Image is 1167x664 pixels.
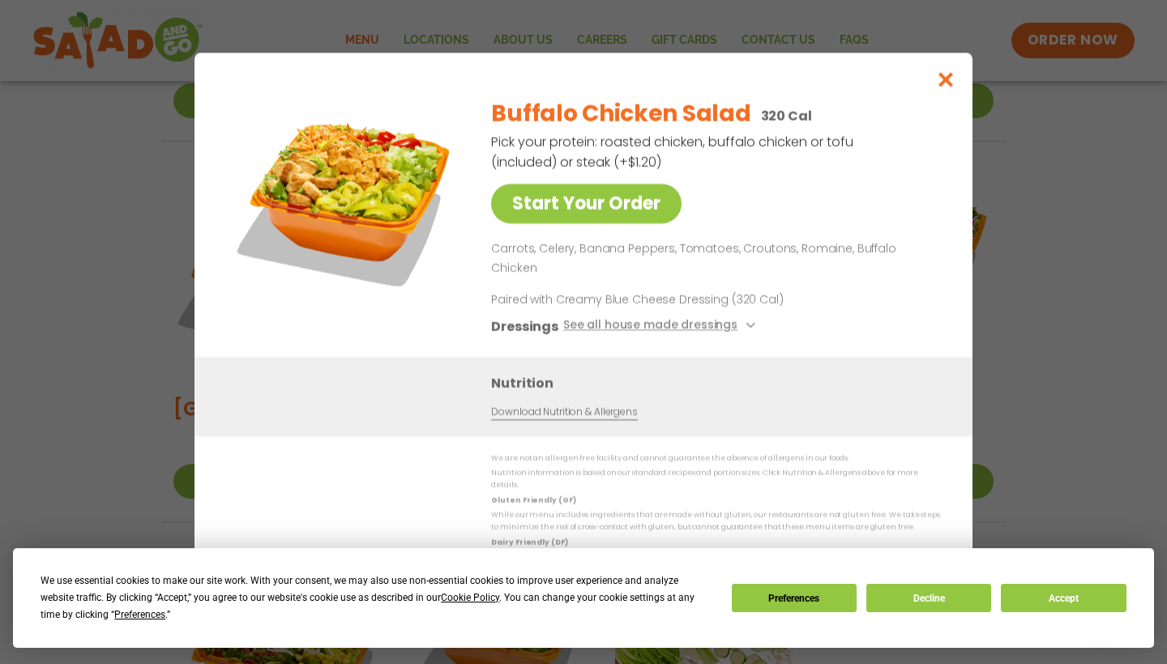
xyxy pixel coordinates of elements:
p: Paired with Creamy Blue Cheese Dressing (320 Cal) [491,292,791,309]
button: Accept [1001,584,1126,612]
strong: Gluten Friendly (GF) [491,496,575,505]
h3: Dressings [491,317,558,337]
div: We use essential cookies to make our site work. With your consent, we may also use non-essential ... [41,572,712,624]
img: Featured product photo for Buffalo Chicken Salad [231,85,458,312]
button: Close modal [920,53,972,107]
h2: Buffalo Chicken Salad [491,97,750,131]
button: See all house made dressings [563,317,760,337]
p: 320 Cal [761,106,812,126]
span: Cookie Policy [441,592,499,603]
a: Start Your Order [491,184,682,223]
p: While our menu includes ingredients that are made without gluten, our restaurants are not gluten ... [491,509,940,534]
div: Cookie Consent Prompt [13,548,1154,648]
p: Pick your protein: roasted chicken, buffalo chicken or tofu (included) or steak (+$1.20) [491,132,856,172]
button: Preferences [732,584,857,612]
a: Download Nutrition & Allergens [491,405,637,420]
p: Carrots, Celery, Banana Peppers, Tomatoes, Croutons, Romaine, Buffalo Chicken [491,240,934,279]
h3: Nutrition [491,373,948,394]
p: Nutrition information is based on our standard recipes and portion sizes. Click Nutrition & Aller... [491,467,940,492]
span: Preferences [114,609,165,620]
button: Decline [866,584,991,612]
strong: Dairy Friendly (DF) [491,538,567,547]
p: We are not an allergen free facility and cannot guarantee the absence of allergens in our foods. [491,453,940,465]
